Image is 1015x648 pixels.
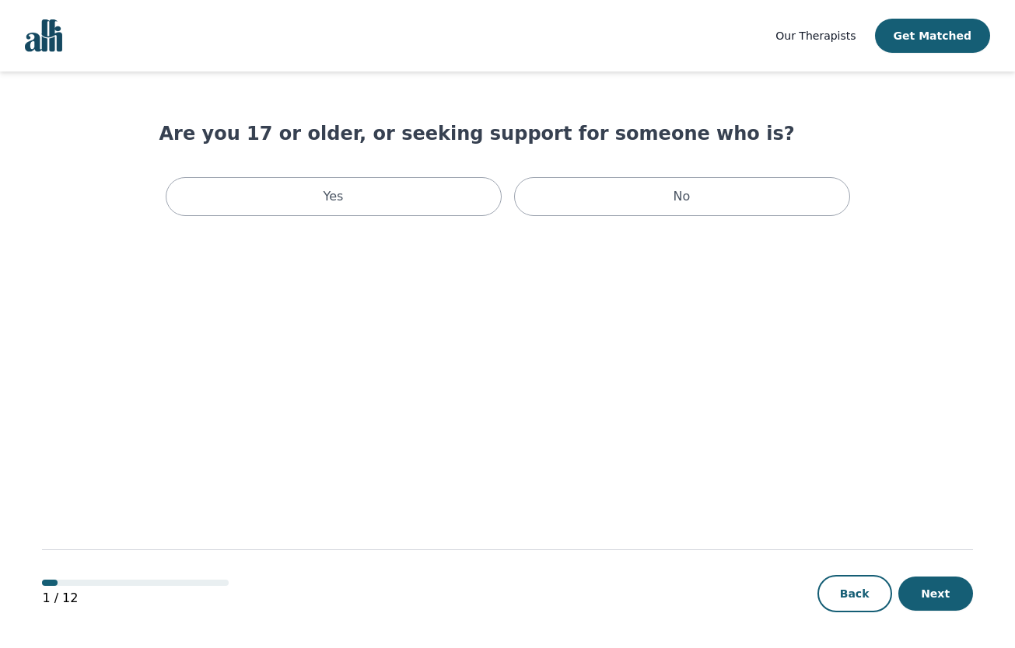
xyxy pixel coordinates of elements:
[25,19,62,52] img: alli logo
[42,589,229,608] p: 1 / 12
[159,121,856,146] h1: Are you 17 or older, or seeking support for someone who is?
[324,187,344,206] p: Yes
[775,30,856,42] span: Our Therapists
[674,187,691,206] p: No
[898,577,973,611] button: Next
[817,575,892,612] button: Back
[775,26,856,45] a: Our Therapists
[875,19,990,53] button: Get Matched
